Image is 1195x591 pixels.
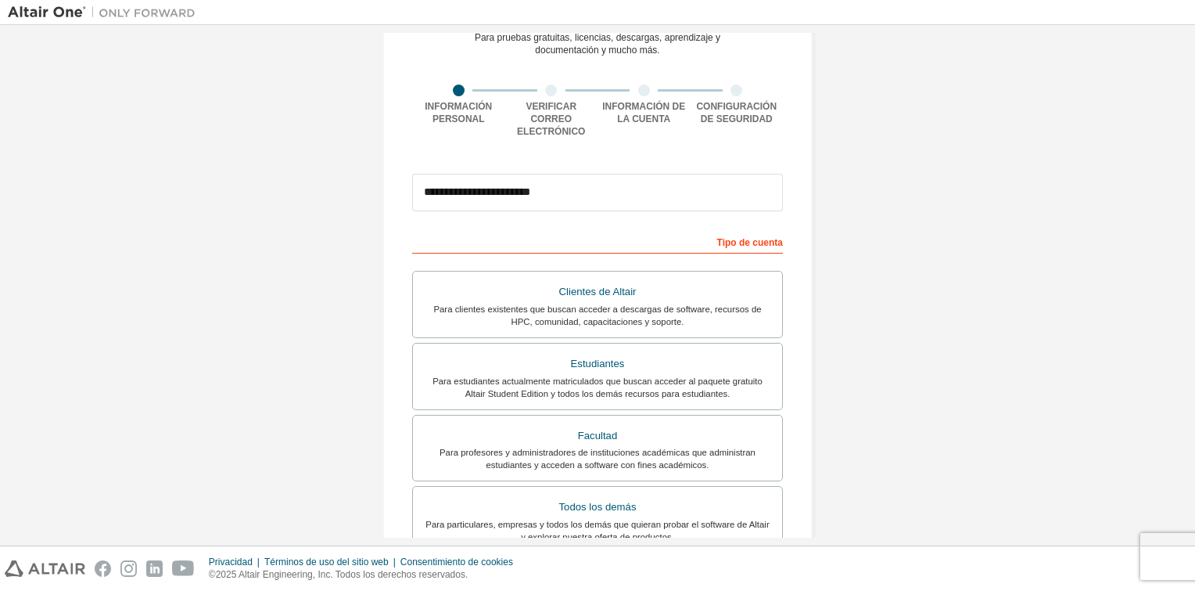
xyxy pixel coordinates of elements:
[8,5,203,20] img: Altair Uno
[505,100,598,138] div: Verificar correo electrónico
[691,100,784,125] div: Configuración de seguridad
[120,560,137,577] img: instagram.svg
[422,375,773,400] div: Para estudiantes actualmente matriculados que buscan acceder al paquete gratuito Altair Student E...
[146,560,163,577] img: linkedin.svg
[209,556,264,568] div: Privacidad
[422,281,773,303] div: Clientes de Altair
[400,556,522,568] div: Consentimiento de cookies
[95,560,111,577] img: facebook.svg
[412,100,505,125] div: Información personal
[422,353,773,375] div: Estudiantes
[216,569,468,580] font: 2025 Altair Engineering, Inc. Todos los derechos reservados.
[422,446,773,471] div: Para profesores y administradores de instituciones académicas que administran estudiantes y acced...
[172,560,195,577] img: youtube.svg
[475,31,720,56] div: Para pruebas gratuitas, licencias, descargas, aprendizaje y documentación y mucho más.
[422,425,773,447] div: Facultad
[209,568,522,582] p: ©
[5,560,85,577] img: altair_logo.svg
[597,100,691,125] div: Información de la cuenta
[264,556,400,568] div: Términos de uso del sitio web
[412,229,783,254] div: Tipo de cuenta
[422,303,773,328] div: Para clientes existentes que buscan acceder a descargas de software, recursos de HPC, comunidad, ...
[422,496,773,518] div: Todos los demás
[422,518,773,543] div: Para particulares, empresas y todos los demás que quieran probar el software de Altair y explorar...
